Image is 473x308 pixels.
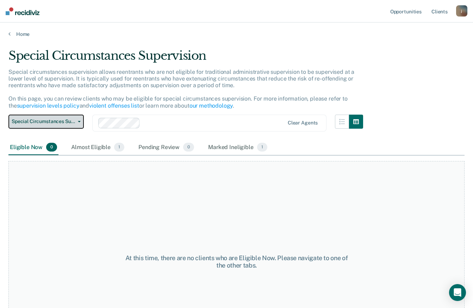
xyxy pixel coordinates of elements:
div: Almost Eligible1 [70,140,126,155]
a: violent offenses list [89,102,139,109]
button: j [456,5,467,17]
span: 1 [114,143,124,152]
button: Special Circumstances Supervision [8,115,84,129]
span: 0 [46,143,57,152]
div: At this time, there are no clients who are Eligible Now. Please navigate to one of the other tabs. [123,254,350,269]
p: Special circumstances supervision allows reentrants who are not eligible for traditional administ... [8,69,354,109]
div: Clear agents [288,120,318,126]
span: Special Circumstances Supervision [12,118,75,124]
span: 1 [257,143,267,152]
div: Open Intercom Messenger [449,284,466,301]
div: Eligible Now0 [8,140,58,155]
div: Marked Ineligible1 [207,140,269,155]
div: Special Circumstances Supervision [8,49,363,69]
a: Home [8,31,465,37]
a: our methodology [189,102,233,109]
img: Recidiviz [6,7,39,15]
span: 0 [183,143,194,152]
div: Pending Review0 [137,140,195,155]
a: supervision levels policy [17,102,80,109]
